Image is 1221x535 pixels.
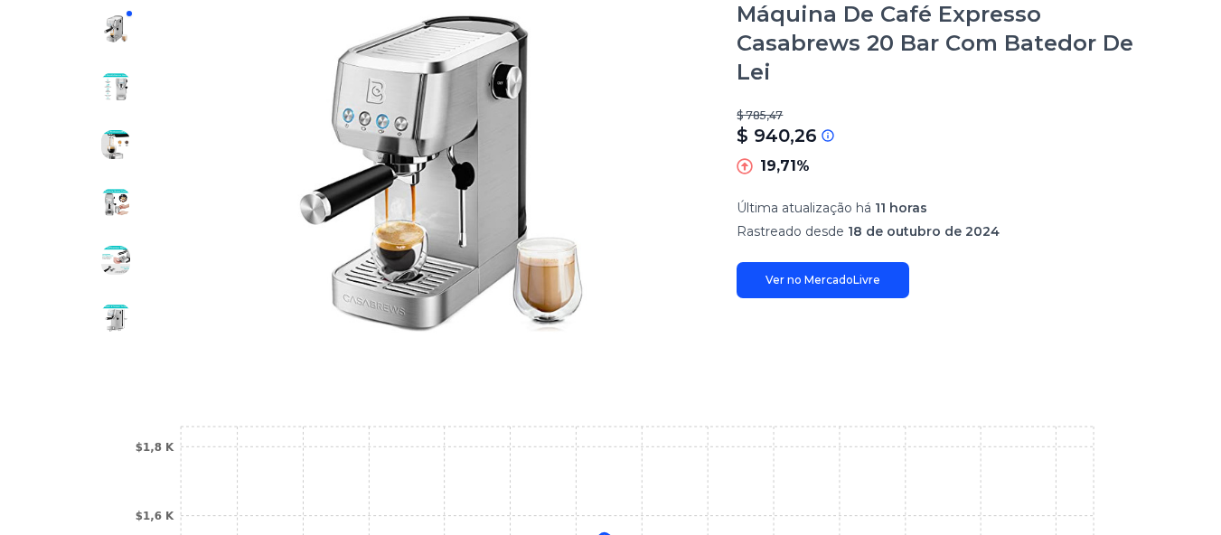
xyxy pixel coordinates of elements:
[101,72,130,101] img: Máquina De Café Expresso Casabrews 20 Bar Com Batedor De Lei
[136,441,174,454] tspan: $1,8 K
[737,108,783,122] font: $ 785,47
[875,200,927,216] font: 11 horas
[737,200,871,216] font: Última atualização há
[101,14,130,43] img: Máquina De Café Expresso Casabrews 20 Bar Com Batedor De Lei
[737,223,844,239] font: Rastreado desde
[136,510,174,522] tspan: $1,6 K
[848,223,1000,239] font: 18 de outubro de 2024
[101,246,130,275] img: Máquina De Café Expresso Casabrews 20 Bar Com Batedor De Lei
[760,157,810,174] font: 19,71%
[737,125,817,146] font: $ 940,26
[765,273,880,286] font: Ver no MercadoLivre
[737,262,909,298] a: Ver no MercadoLivre
[737,1,1133,85] font: Máquina De Café Expresso Casabrews 20 Bar Com Batedor De Lei
[101,130,130,159] img: Máquina De Café Expresso Casabrews 20 Bar Com Batedor De Lei
[101,188,130,217] img: Máquina De Café Expresso Casabrews 20 Bar Com Batedor De Lei
[101,304,130,333] img: Máquina De Café Expresso Casabrews 20 Bar Com Batedor De Lei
